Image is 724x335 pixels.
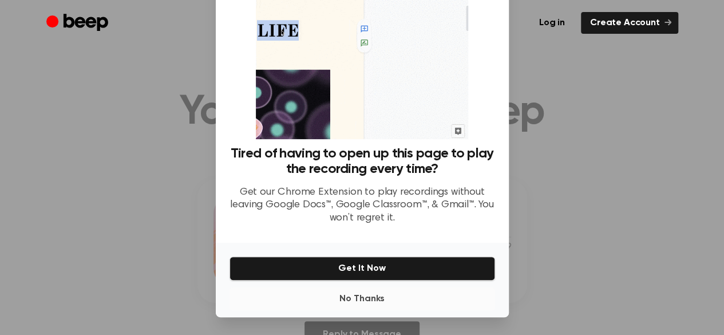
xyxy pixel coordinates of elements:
[230,186,495,225] p: Get our Chrome Extension to play recordings without leaving Google Docs™, Google Classroom™, & Gm...
[230,257,495,281] button: Get It Now
[230,287,495,310] button: No Thanks
[530,12,574,34] a: Log in
[46,12,111,34] a: Beep
[230,146,495,177] h3: Tired of having to open up this page to play the recording every time?
[581,12,678,34] a: Create Account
